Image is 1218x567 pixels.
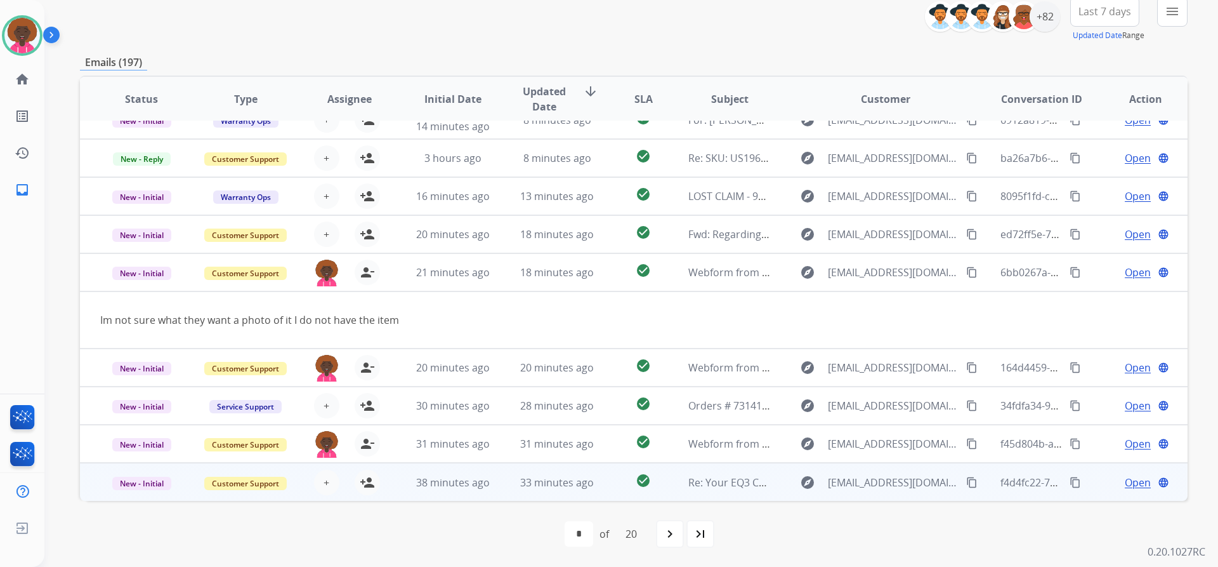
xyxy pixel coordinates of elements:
[688,189,1004,203] span: LOST CLAIM - 9361e43a-0854-4e82-bc68-5d1e1a1166b1 / 79833063
[828,189,959,204] span: [EMAIL_ADDRESS][DOMAIN_NAME]
[966,229,978,240] mat-icon: content_copy
[1070,190,1081,202] mat-icon: content_copy
[112,229,171,242] span: New - Initial
[1070,152,1081,164] mat-icon: content_copy
[314,183,339,209] button: +
[324,150,329,166] span: +
[324,398,329,413] span: +
[15,182,30,197] mat-icon: inbox
[15,109,30,124] mat-icon: list_alt
[1078,9,1131,14] span: Last 7 days
[688,265,976,279] span: Webform from [EMAIL_ADDRESS][DOMAIN_NAME] on [DATE]
[800,398,815,413] mat-icon: explore
[204,152,287,166] span: Customer Support
[1125,265,1151,280] span: Open
[1158,438,1169,450] mat-icon: language
[1158,152,1169,164] mat-icon: language
[324,227,329,242] span: +
[688,151,855,165] span: Re: SKU: US1968270 is not showing
[636,225,651,240] mat-icon: check_circle
[204,362,287,375] span: Customer Support
[828,150,959,166] span: [EMAIL_ADDRESS][DOMAIN_NAME]
[416,476,490,490] span: 38 minutes ago
[314,145,339,171] button: +
[314,470,339,495] button: +
[636,149,651,164] mat-icon: check_circle
[1125,360,1151,375] span: Open
[966,438,978,450] mat-icon: content_copy
[213,190,278,204] span: Warranty Ops
[520,265,594,279] span: 18 minutes ago
[234,91,258,107] span: Type
[636,396,651,411] mat-icon: check_circle
[520,189,594,203] span: 13 minutes ago
[416,119,490,133] span: 14 minutes ago
[800,189,815,204] mat-icon: explore
[1084,77,1188,121] th: Action
[1000,265,1196,279] span: 6bb0267a-89bb-4b95-9798-ce4a6e7f4da4
[966,267,978,278] mat-icon: content_copy
[360,227,375,242] mat-icon: person_add
[327,91,372,107] span: Assignee
[1158,477,1169,488] mat-icon: language
[828,360,959,375] span: [EMAIL_ADDRESS][DOMAIN_NAME]
[688,361,976,375] span: Webform from [EMAIL_ADDRESS][DOMAIN_NAME] on [DATE]
[1125,475,1151,490] span: Open
[1030,1,1060,32] div: +82
[1158,362,1169,373] mat-icon: language
[314,222,339,247] button: +
[1000,151,1196,165] span: ba26a7b6-67a8-4722-a453-d9a5b208e60f
[4,18,40,53] img: avatar
[636,263,651,278] mat-icon: check_circle
[523,151,591,165] span: 8 minutes ago
[416,361,490,375] span: 20 minutes ago
[360,189,375,204] mat-icon: person_add
[112,438,171,451] span: New - Initial
[1158,229,1169,240] mat-icon: language
[1000,399,1187,413] span: 34fdfa34-983f-46d5-9a8c-c147a3fde88b
[828,227,959,242] span: [EMAIL_ADDRESS][DOMAIN_NAME]
[636,358,651,373] mat-icon: check_circle
[112,190,171,204] span: New - Initial
[828,436,959,451] span: [EMAIL_ADDRESS][DOMAIN_NAME]
[360,398,375,413] mat-icon: person_add
[314,431,339,458] img: agent-avatar
[688,399,946,413] span: Orders # 7314153875 and 9016284488 - Please Review
[1070,400,1081,411] mat-icon: content_copy
[688,227,1028,241] span: Fwd: Regarding Order # 460298838 [ ref:!00D1I02L1Qo.!500Uj0jShhi:ref ]
[966,477,978,488] mat-icon: content_copy
[1000,189,1188,203] span: 8095f1fd-ce99-45bc-9506-09a9542908f7
[636,473,651,488] mat-icon: check_circle
[125,91,158,107] span: Status
[1148,544,1205,559] p: 0.20.1027RC
[583,84,598,99] mat-icon: arrow_downward
[966,400,978,411] mat-icon: content_copy
[360,360,375,375] mat-icon: person_remove
[966,362,978,373] mat-icon: content_copy
[15,145,30,161] mat-icon: history
[688,476,1212,490] span: Re: Your EQ3 Canada claim is approved Votre réclamation auprès du commerçant EQ3 Canada est appro...
[113,152,171,166] span: New - Reply
[520,227,594,241] span: 18 minutes ago
[1000,227,1192,241] span: ed72ff5e-7e4a-4d60-b36b-53fe34922d0e
[1158,190,1169,202] mat-icon: language
[1070,267,1081,278] mat-icon: content_copy
[112,267,171,280] span: New - Initial
[1070,229,1081,240] mat-icon: content_copy
[204,229,287,242] span: Customer Support
[1125,189,1151,204] span: Open
[416,399,490,413] span: 30 minutes ago
[828,398,959,413] span: [EMAIL_ADDRESS][DOMAIN_NAME]
[1070,477,1081,488] mat-icon: content_copy
[1000,361,1195,375] span: 164d4459-5a95-4bba-b78b-a16f34dfd8c5
[636,434,651,450] mat-icon: check_circle
[324,189,329,204] span: +
[1158,400,1169,411] mat-icon: language
[416,227,490,241] span: 20 minutes ago
[1125,436,1151,451] span: Open
[800,227,815,242] mat-icon: explore
[634,91,653,107] span: SLA
[416,265,490,279] span: 21 minutes ago
[800,360,815,375] mat-icon: explore
[1125,398,1151,413] span: Open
